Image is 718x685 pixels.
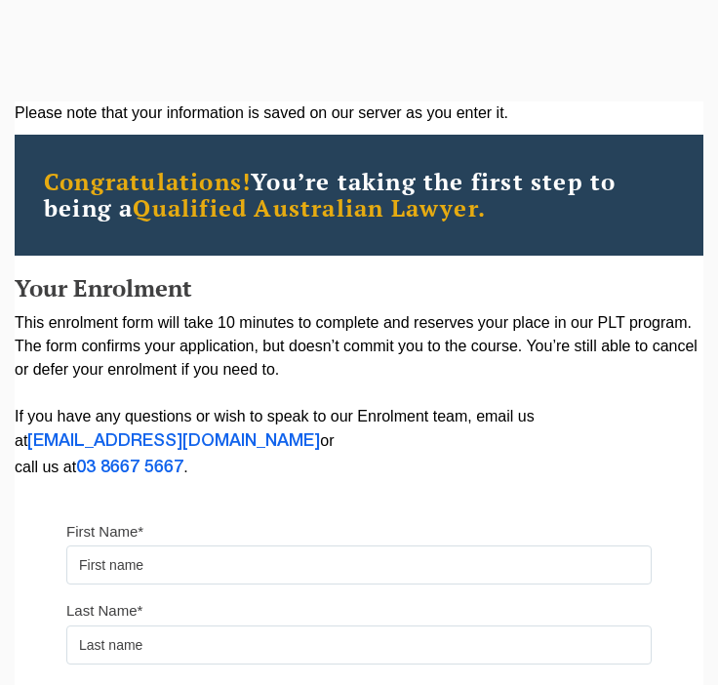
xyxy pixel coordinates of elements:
p: This enrolment form will take 10 minutes to complete and reserves your place in our PLT program. ... [15,311,703,481]
h2: Your Enrolment [15,275,703,301]
div: Please note that your information is saved on our server as you enter it. [15,101,703,125]
span: Qualified Australian Lawyer. [133,192,486,223]
h2: You’re taking the first step to being a [44,169,674,222]
input: First name [66,545,652,584]
span: Congratulations! [44,166,251,197]
label: Last Name* [66,601,142,621]
input: Last name [66,625,652,665]
a: 03 8667 5667 [76,460,183,475]
label: First Name* [66,522,143,542]
a: [EMAIL_ADDRESS][DOMAIN_NAME] [27,433,320,449]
